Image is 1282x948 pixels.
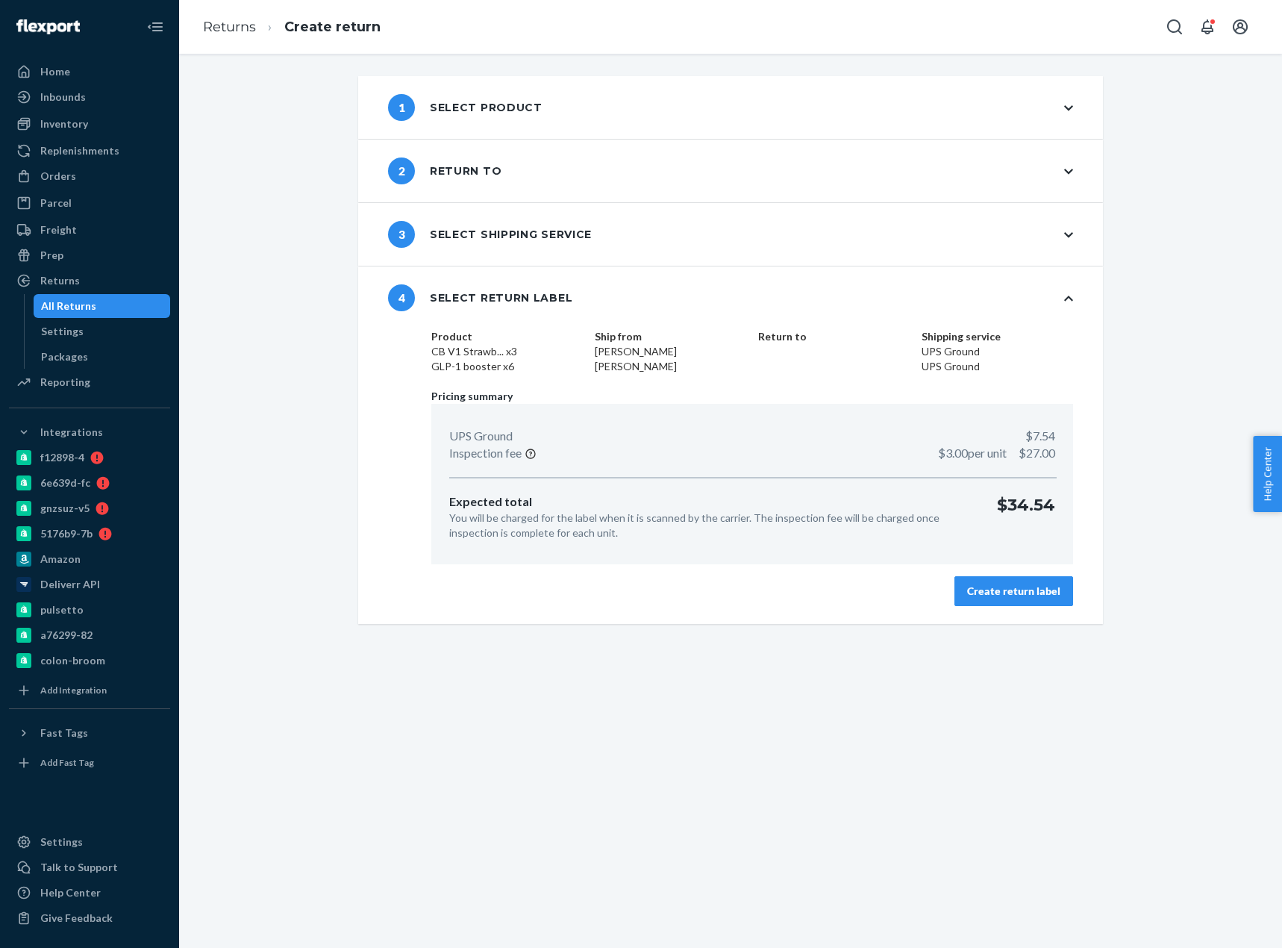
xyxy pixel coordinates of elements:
div: Amazon [40,552,81,567]
a: f12898-4 [9,446,170,470]
a: Reporting [9,370,170,394]
a: colon-broom [9,649,170,673]
div: pulsetto [40,602,84,617]
div: f12898-4 [40,450,84,465]
button: Open Search Box [1160,12,1189,42]
dt: Return to [758,329,910,344]
button: Help Center [1253,436,1282,512]
ol: breadcrumbs [191,5,393,49]
img: Flexport logo [16,19,80,34]
div: gnzsuz-v5 [40,501,90,516]
div: Returns [40,273,80,288]
a: a76299-82 [9,623,170,647]
div: Home [40,64,70,79]
div: Fast Tags [40,726,88,740]
dd: [PERSON_NAME] [595,344,746,359]
div: Inbounds [40,90,86,105]
a: Add Integration [9,679,170,702]
div: Deliverr API [40,577,100,592]
span: $3.00 per unit [938,446,1007,460]
a: Prep [9,243,170,267]
p: Inspection fee [449,445,522,462]
dt: Shipping service [922,329,1073,344]
a: Returns [203,19,256,35]
button: Give Feedback [9,906,170,930]
dd: [PERSON_NAME] [595,359,746,374]
div: 6e639d-fc [40,475,90,490]
a: Settings [9,830,170,854]
button: Create return label [954,576,1073,606]
span: 1 [388,94,415,121]
dt: Ship from [595,329,746,344]
div: Orders [40,169,76,184]
div: Add Fast Tag [40,756,94,769]
div: Select shipping service [388,221,592,248]
a: Help Center [9,881,170,905]
a: Replenishments [9,139,170,163]
div: Select product [388,94,542,121]
div: Integrations [40,425,103,440]
p: $7.54 [1025,428,1055,445]
a: 5176b9-7b [9,522,170,546]
div: Settings [40,835,83,849]
div: 5176b9-7b [40,526,93,541]
div: Return to [388,158,501,184]
div: Settings [41,324,84,339]
div: Select return label [388,284,572,311]
p: $27.00 [938,445,1055,462]
div: Talk to Support [40,860,118,875]
a: Create return [284,19,381,35]
a: Parcel [9,191,170,215]
a: All Returns [34,294,171,318]
a: Inbounds [9,85,170,109]
dd: CB V1 Strawb... x3 [431,344,583,359]
a: Home [9,60,170,84]
dd: UPS Ground [922,359,1073,374]
div: Reporting [40,375,90,390]
dd: UPS Ground [922,344,1073,359]
button: Open account menu [1225,12,1255,42]
button: Integrations [9,420,170,444]
a: 6e639d-fc [9,471,170,495]
div: Inventory [40,116,88,131]
a: Orders [9,164,170,188]
div: Prep [40,248,63,263]
span: 3 [388,221,415,248]
p: You will be charged for the label when it is scanned by the carrier. The inspection fee will be c... [449,511,973,540]
a: Returns [9,269,170,293]
a: pulsetto [9,598,170,622]
dt: Product [431,329,583,344]
button: Open notifications [1192,12,1222,42]
div: All Returns [41,299,96,314]
button: Fast Tags [9,721,170,745]
a: Freight [9,218,170,242]
div: a76299-82 [40,628,93,643]
p: Pricing summary [431,389,1073,404]
div: Add Integration [40,684,107,696]
a: Amazon [9,547,170,571]
div: Create return label [967,584,1060,599]
span: 2 [388,158,415,184]
div: Help Center [40,885,101,900]
span: 4 [388,284,415,311]
p: UPS Ground [449,428,513,445]
p: Expected total [449,493,973,511]
div: Freight [40,222,77,237]
a: Settings [34,319,171,343]
div: Give Feedback [40,911,113,926]
a: Inventory [9,112,170,136]
a: Add Fast Tag [9,751,170,775]
p: $34.54 [997,493,1055,540]
div: Replenishments [40,143,119,158]
a: Talk to Support [9,855,170,879]
button: Close Navigation [140,12,170,42]
div: Packages [41,349,88,364]
div: colon-broom [40,653,105,668]
a: Packages [34,345,171,369]
a: gnzsuz-v5 [9,496,170,520]
a: Deliverr API [9,573,170,596]
dd: GLP-1 booster x6 [431,359,583,374]
div: Parcel [40,196,72,211]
